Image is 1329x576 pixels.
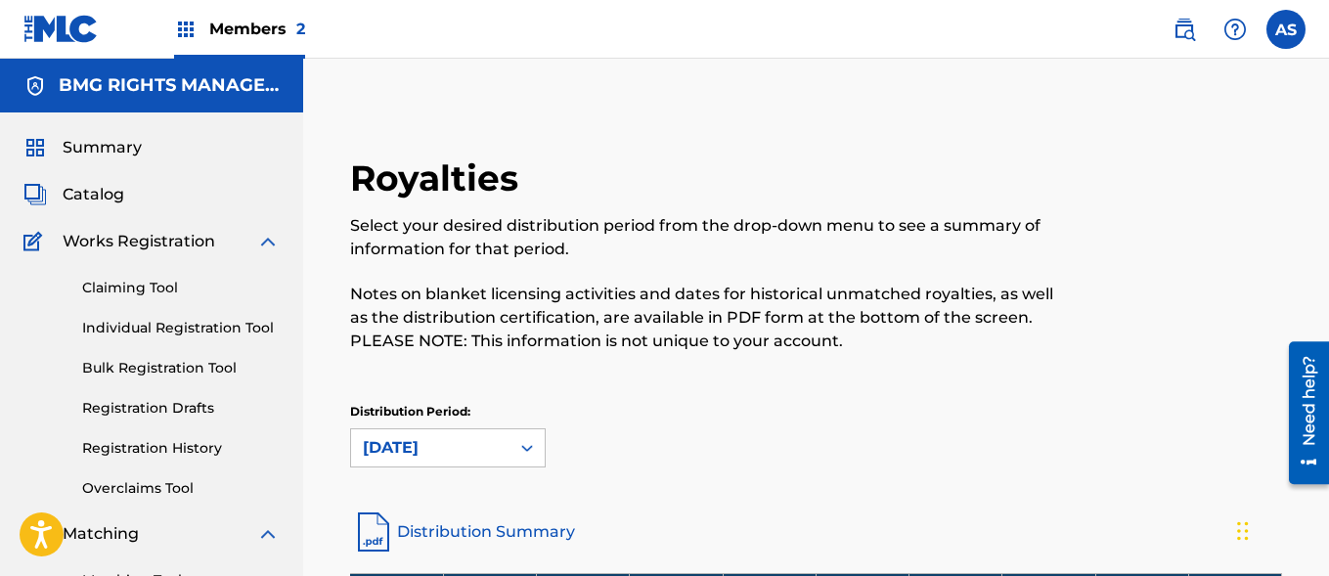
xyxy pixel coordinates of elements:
span: Summary [63,136,142,159]
img: MLC Logo [23,15,99,43]
h5: BMG RIGHTS MANAGEMENT US, LLC [59,74,280,97]
a: CatalogCatalog [23,183,124,206]
img: Works Registration [23,230,49,253]
a: Public Search [1165,10,1204,49]
div: [DATE] [363,436,498,460]
a: Overclaims Tool [82,478,280,499]
span: Matching [63,522,139,546]
a: Registration History [82,438,280,459]
a: Registration Drafts [82,398,280,419]
h2: Royalties [350,156,528,200]
div: User Menu [1266,10,1306,49]
span: 2 [296,20,305,38]
img: expand [256,230,280,253]
span: Works Registration [63,230,215,253]
img: Summary [23,136,47,159]
img: Top Rightsholders [174,18,198,41]
p: Select your desired distribution period from the drop-down menu to see a summary of information f... [350,214,1068,261]
div: Drag [1237,502,1249,560]
div: Help [1216,10,1255,49]
img: distribution-summary-pdf [350,509,397,555]
img: Accounts [23,74,47,98]
img: help [1223,18,1247,41]
p: Distribution Period: [350,403,546,421]
a: Distribution Summary [350,509,1282,555]
img: search [1173,18,1196,41]
span: Members [209,18,305,40]
a: Claiming Tool [82,278,280,298]
iframe: Resource Center [1274,334,1329,492]
a: SummarySummary [23,136,142,159]
img: expand [256,522,280,546]
span: Catalog [63,183,124,206]
iframe: Chat Widget [1231,482,1329,576]
img: Catalog [23,183,47,206]
a: Bulk Registration Tool [82,358,280,378]
a: Individual Registration Tool [82,318,280,338]
p: Notes on blanket licensing activities and dates for historical unmatched royalties, as well as th... [350,283,1068,353]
